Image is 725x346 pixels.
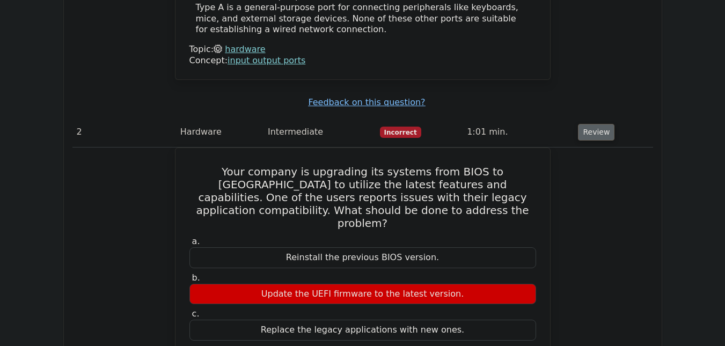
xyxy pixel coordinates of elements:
button: Review [578,124,614,141]
td: 2 [72,117,176,148]
td: Intermediate [263,117,376,148]
a: hardware [225,44,265,54]
div: Topic: [189,44,536,55]
div: Replace the legacy applications with new ones. [189,320,536,341]
span: Incorrect [380,127,421,137]
h5: Your company is upgrading its systems from BIOS to [GEOGRAPHIC_DATA] to utilize the latest featur... [188,165,537,230]
td: Hardware [176,117,263,148]
div: Reinstall the previous BIOS version. [189,247,536,268]
span: c. [192,308,200,319]
div: Update the UEFI firmware to the latest version. [189,284,536,305]
td: 1:01 min. [463,117,574,148]
div: Concept: [189,55,536,67]
span: b. [192,273,200,283]
a: Feedback on this question? [308,97,425,107]
span: a. [192,236,200,246]
a: input output ports [228,55,305,65]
